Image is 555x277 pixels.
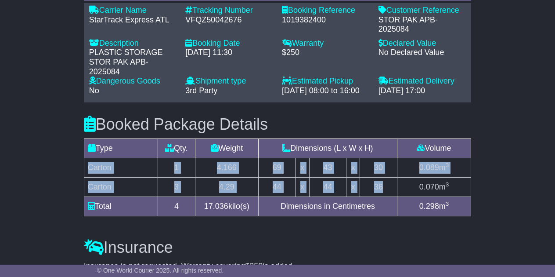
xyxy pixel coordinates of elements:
[397,177,471,197] td: m
[397,138,471,158] td: Volume
[446,181,449,188] sup: 3
[419,182,439,191] span: 0.070
[84,239,472,256] h3: Insurance
[158,177,195,197] td: 3
[89,77,177,86] div: Dangerous Goods
[378,15,466,34] div: STOR PAK APB-2025084
[259,138,397,158] td: Dimensions (L x W x H)
[378,48,466,58] div: No Declared Value
[195,177,259,197] td: 4.29
[419,163,439,172] span: 0.089
[446,162,449,168] sup: 3
[282,77,370,86] div: Estimated Pickup
[195,138,259,158] td: Weight
[185,48,273,58] div: [DATE] 11:30
[195,158,259,177] td: 4.166
[185,39,273,48] div: Booking Date
[259,177,296,197] td: 44
[84,262,472,271] div: Insurance is not requested. Warranty covering is added.
[158,197,195,216] td: 4
[185,86,217,95] span: 3rd Party
[282,6,370,15] div: Booking Reference
[158,158,195,177] td: 1
[378,6,466,15] div: Customer Reference
[397,197,471,216] td: m
[296,158,309,177] td: x
[378,39,466,48] div: Declared Value
[185,77,273,86] div: Shipment type
[89,48,177,77] div: PLASTIC STORAGE STOR PAK APB-2025084
[84,158,158,177] td: Carton
[158,138,195,158] td: Qty.
[89,39,177,48] div: Description
[185,6,273,15] div: Tracking Number
[204,202,228,211] span: 17.036
[378,77,466,86] div: Estimated Delivery
[245,262,263,270] span: $250
[97,267,224,274] span: © One World Courier 2025. All rights reserved.
[84,177,158,197] td: Carton
[89,6,177,15] div: Carrier Name
[282,86,370,96] div: [DATE] 08:00 to 16:00
[282,39,370,48] div: Warranty
[84,197,158,216] td: Total
[282,15,370,25] div: 1019382400
[89,86,99,95] span: No
[446,200,449,207] sup: 3
[346,177,360,197] td: x
[89,15,177,25] div: StarTrack Express ATL
[296,177,309,197] td: x
[84,116,472,133] h3: Booked Package Details
[309,177,346,197] td: 44
[84,138,158,158] td: Type
[419,202,439,211] span: 0.298
[282,48,370,58] div: $250
[185,15,273,25] div: VFQZ50042676
[346,158,360,177] td: x
[360,158,397,177] td: 30
[309,158,346,177] td: 43
[259,197,397,216] td: Dimensions in Centimetres
[195,197,259,216] td: kilo(s)
[378,86,466,96] div: [DATE] 17:00
[360,177,397,197] td: 36
[397,158,471,177] td: m
[259,158,296,177] td: 69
